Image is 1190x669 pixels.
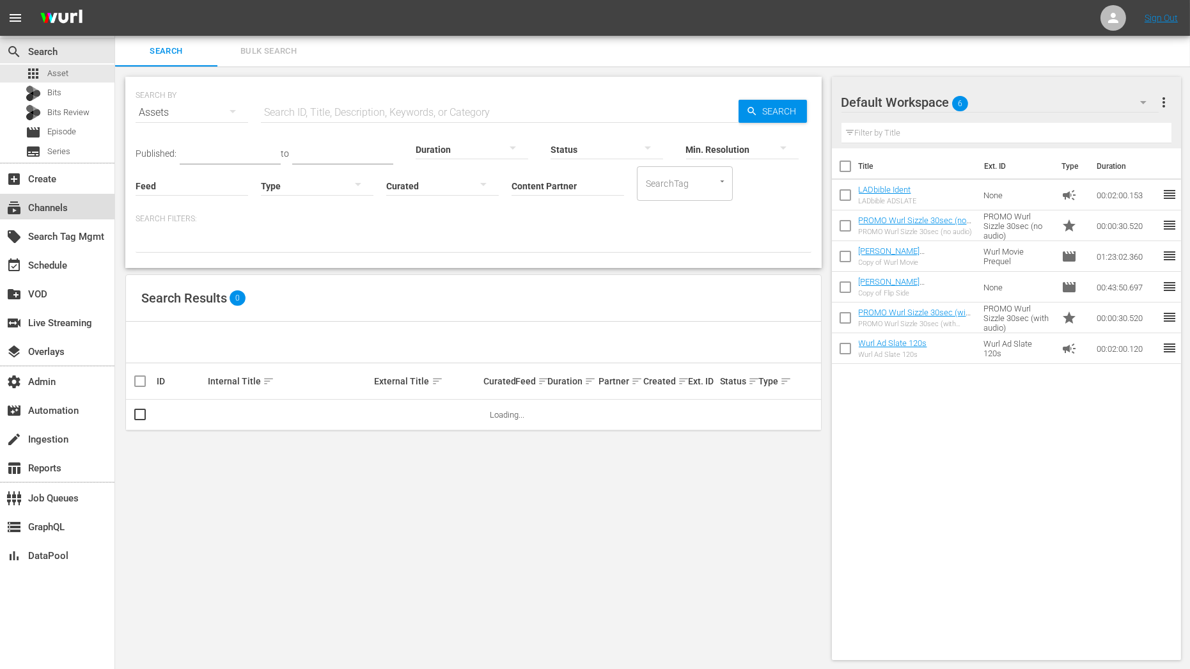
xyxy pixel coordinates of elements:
div: Type [758,374,780,389]
div: PROMO Wurl Sizzle 30sec (with audio) [859,320,973,328]
div: Internal Title [208,374,370,389]
a: Wurl Ad Slate 120s [859,338,927,348]
td: PROMO Wurl Sizzle 30sec (no audio) [978,210,1057,241]
span: Reports [6,460,22,476]
span: 6 [952,90,968,117]
span: Bits Review [47,106,90,119]
td: 01:23:02.360 [1092,241,1162,272]
td: 00:00:30.520 [1092,210,1162,241]
span: Job Queues [6,491,22,506]
div: Created [643,374,684,389]
div: External Title [375,374,480,389]
span: Search Tag Mgmt [6,229,22,244]
a: [PERSON_NAME][MEDICAL_DATA] [PERSON_NAME] Movie [859,246,944,275]
button: Search [739,100,807,123]
a: PROMO Wurl Sizzle 30sec (no audio) [859,216,972,235]
span: Asset [47,67,68,80]
span: Published: [136,148,176,159]
p: Search Filters: [136,214,811,224]
div: Bits Review [26,105,41,120]
span: Create [6,171,22,187]
div: PROMO Wurl Sizzle 30sec (no audio) [859,228,973,236]
span: reorder [1162,310,1177,325]
div: Bits [26,86,41,101]
span: 0 [230,290,246,306]
span: reorder [1162,248,1177,264]
span: Episode [47,125,76,138]
span: Promo [1061,218,1077,233]
span: Ad [1061,187,1077,203]
span: reorder [1162,279,1177,294]
td: Wurl Ad Slate 120s [978,333,1057,364]
a: [PERSON_NAME][MEDICAL_DATA] A [US_STATE] Minute [859,277,971,306]
span: to [281,148,289,159]
div: Feed [515,374,544,389]
span: Schedule [6,258,22,273]
span: sort [432,375,443,387]
span: sort [584,375,596,387]
td: 00:02:00.153 [1092,180,1162,210]
span: Channels [6,200,22,216]
td: 00:43:50.697 [1092,272,1162,303]
td: PROMO Wurl Sizzle 30sec (with audio) [978,303,1057,333]
div: Default Workspace [842,84,1159,120]
span: DataPool [6,548,22,563]
span: Overlays [6,344,22,359]
span: Search [123,44,210,59]
div: Status [720,374,755,389]
span: Ingestion [6,432,22,447]
span: sort [678,375,689,387]
span: Automation [6,403,22,418]
div: Copy of Flip Side [859,289,973,297]
div: Copy of Wurl Movie [859,258,973,267]
div: Partner [599,374,639,389]
span: Bulk Search [225,44,312,59]
span: sort [538,375,549,387]
th: Ext. ID [976,148,1054,184]
span: sort [263,375,274,387]
span: Episode [1061,249,1077,264]
span: sort [748,375,760,387]
div: Wurl Ad Slate 120s [859,350,927,359]
div: Curated [483,376,512,386]
td: Wurl Movie Prequel [978,241,1057,272]
td: 00:00:30.520 [1092,303,1162,333]
div: ID [157,376,204,386]
td: None [978,272,1057,303]
span: Admin [6,374,22,390]
span: reorder [1162,340,1177,356]
span: Series [47,145,70,158]
td: 00:02:00.120 [1092,333,1162,364]
div: LADbible ADSLATE [859,197,917,205]
span: Bits [47,86,61,99]
th: Duration [1089,148,1166,184]
span: more_vert [1156,95,1171,110]
span: Ad [1061,341,1077,356]
span: reorder [1162,217,1177,233]
a: LADbible Ident [859,185,911,194]
button: Open [716,175,728,187]
span: Promo [1061,310,1077,326]
button: more_vert [1156,87,1171,118]
span: VOD [6,287,22,302]
span: Episode [1061,279,1077,295]
span: sort [631,375,643,387]
span: Search [6,44,22,59]
div: Duration [547,374,595,389]
img: ans4CAIJ8jUAAAAAAAAAAAAAAAAAAAAAAAAgQb4GAAAAAAAAAAAAAAAAAAAAAAAAJMjXAAAAAAAAAAAAAAAAAAAAAAAAgAT5G... [31,3,92,33]
span: Loading... [490,410,524,420]
a: PROMO Wurl Sizzle 30sec (with audio) [859,308,973,327]
span: menu [8,10,23,26]
th: Type [1054,148,1089,184]
span: Search Results [141,290,227,306]
span: sort [780,375,792,387]
span: Series [26,144,41,159]
span: GraphQL [6,519,22,535]
div: Assets [136,95,248,130]
span: Live Streaming [6,315,22,331]
span: Asset [26,66,41,81]
div: Ext. ID [688,376,716,386]
span: Episode [26,125,41,140]
a: Sign Out [1145,13,1178,23]
span: reorder [1162,187,1177,202]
